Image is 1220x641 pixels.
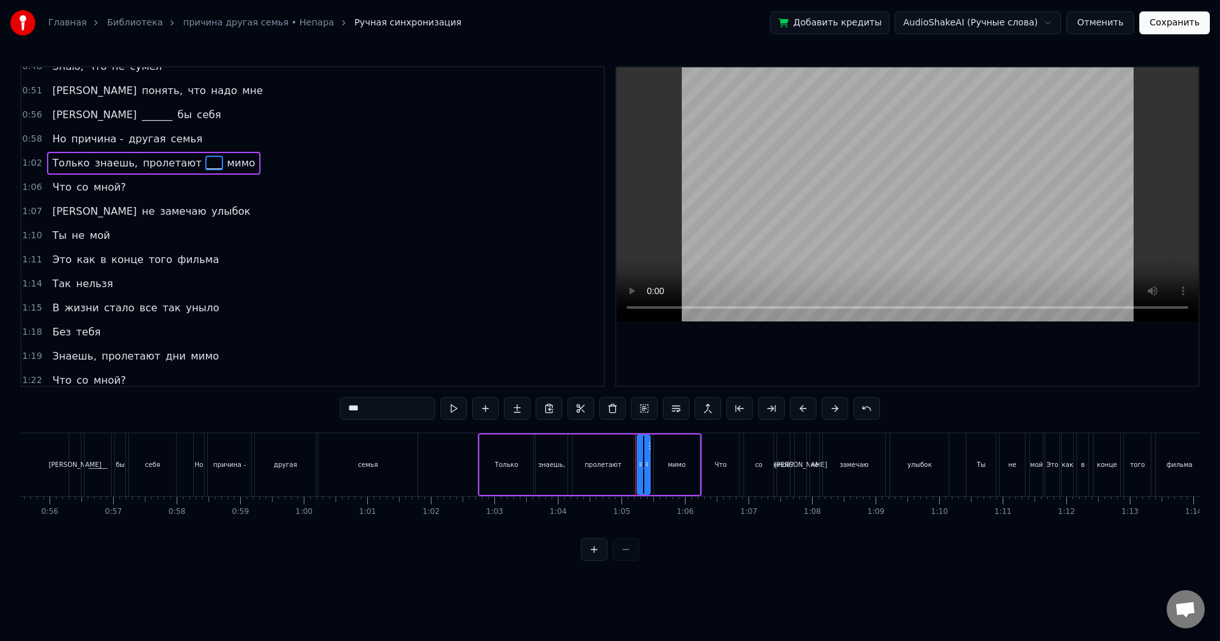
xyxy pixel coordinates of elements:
div: мимо [668,460,686,469]
span: [PERSON_NAME] [51,107,138,122]
div: 1:06 [677,507,694,517]
span: жизни [63,300,100,315]
a: причина другая семья • Непара [183,17,334,29]
button: Отменить [1066,11,1134,34]
div: со [755,460,762,469]
div: 1:09 [867,507,884,517]
span: мной? [92,373,127,388]
div: как [1062,460,1073,469]
div: 1:03 [486,507,503,517]
span: 1:19 [22,350,42,363]
a: Открытый чат [1167,590,1205,628]
div: того [1130,460,1145,469]
span: 1:14 [22,278,42,290]
span: Что [51,373,72,388]
span: тебя [75,325,102,339]
span: знаешь, [93,156,139,170]
span: 1:07 [22,205,42,218]
span: мимо [189,349,220,363]
span: стало [103,300,136,315]
span: Но [51,132,67,146]
span: 0:51 [22,84,42,97]
nav: breadcrumb [48,17,461,29]
div: в [1081,460,1085,469]
div: [PERSON_NAME] [775,460,827,469]
span: того [147,252,173,267]
span: 0:56 [22,109,42,121]
img: youka [10,10,36,36]
div: 1:00 [295,507,313,517]
span: 1:15 [22,302,42,314]
span: Без [51,325,72,339]
div: Только [495,460,518,469]
span: надо [210,83,238,98]
span: Ручная синхронизация [355,17,462,29]
div: мой [1030,460,1043,469]
div: Это [1047,460,1059,469]
span: в [99,252,107,267]
div: пролетают [585,460,621,469]
span: ______ [140,107,173,122]
span: Так [51,276,72,291]
span: мимо [226,156,256,170]
span: [PERSON_NAME] [51,83,138,98]
span: как [76,252,97,267]
div: [PERSON_NAME] [49,460,102,469]
div: 1:02 [423,507,440,517]
span: фильма [176,252,220,267]
span: ___ [205,156,223,170]
span: не [140,204,156,219]
div: 1:12 [1058,507,1075,517]
a: Библиотека [107,17,163,29]
span: Знаешь, [51,349,98,363]
span: нельзя [75,276,114,291]
div: знаешь, [538,460,565,469]
button: Добавить кредиты [770,11,890,34]
div: конце [1097,460,1117,469]
span: не [71,228,86,243]
div: 1:11 [994,507,1012,517]
div: бы [116,460,125,469]
span: семья [170,132,204,146]
span: 1:11 [22,253,42,266]
span: причина - [70,132,125,146]
div: мной? [773,460,794,469]
a: Главная [48,17,86,29]
span: 1:18 [22,326,42,339]
div: другая [274,460,297,469]
span: В [51,300,60,315]
span: [PERSON_NAME] [51,204,138,219]
span: конце [110,252,145,267]
span: мной? [92,180,127,194]
div: 1:08 [804,507,821,517]
div: семья [358,460,378,469]
span: улыбок [210,204,252,219]
span: Что [51,180,72,194]
span: пролетают [100,349,161,363]
span: понять, [140,83,184,98]
span: бы [176,107,193,122]
div: улыбок [907,460,932,469]
div: причина - [213,460,246,469]
span: дни [164,349,187,363]
div: 1:01 [359,507,376,517]
span: все [139,300,159,315]
span: 1:22 [22,374,42,387]
div: 0:59 [232,507,249,517]
div: 0:56 [41,507,58,517]
div: Ты [977,460,986,469]
span: себя [196,107,222,122]
span: 0:58 [22,133,42,145]
span: 1:06 [22,181,42,194]
span: так [161,300,182,315]
span: мой [88,228,111,243]
span: пролетают [142,156,203,170]
div: 1:05 [613,507,630,517]
div: ______ [88,460,107,469]
div: ___ [639,460,649,469]
div: себя [145,460,160,469]
div: фильма [1167,460,1193,469]
span: 1:02 [22,157,42,170]
span: мне [241,83,264,98]
span: Ты [51,228,67,243]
